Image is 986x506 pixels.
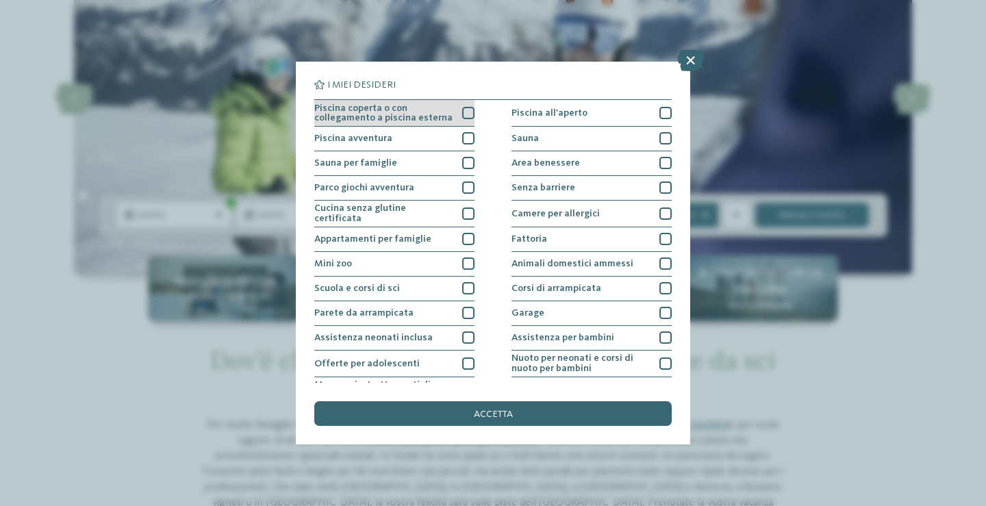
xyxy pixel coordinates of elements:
[511,209,600,218] span: Camere per allergici
[474,409,513,419] span: accetta
[511,134,539,143] span: Sauna
[511,308,544,318] span: Garage
[511,259,633,268] span: Animali domestici ammessi
[314,380,453,400] span: Massaggi e trattamenti di bellezza
[314,183,414,192] span: Parco giochi avventura
[511,158,580,168] span: Area benessere
[327,80,396,90] span: I miei desideri
[511,108,587,118] span: Piscina all'aperto
[511,183,575,192] span: Senza barriere
[314,333,433,342] span: Assistenza neonati inclusa
[314,259,352,268] span: Mini zoo
[314,134,392,143] span: Piscina avventura
[314,158,397,168] span: Sauna per famiglie
[314,103,453,123] span: Piscina coperta o con collegamento a piscina esterna
[314,359,420,368] span: Offerte per adolescenti
[511,333,614,342] span: Assistenza per bambini
[314,203,453,223] span: Cucina senza glutine certificata
[511,234,547,244] span: Fattoria
[314,283,400,293] span: Scuola e corsi di sci
[314,234,431,244] span: Appartamenti per famiglie
[511,283,601,293] span: Corsi di arrampicata
[314,308,414,318] span: Parete da arrampicata
[511,353,650,373] span: Nuoto per neonati e corsi di nuoto per bambini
